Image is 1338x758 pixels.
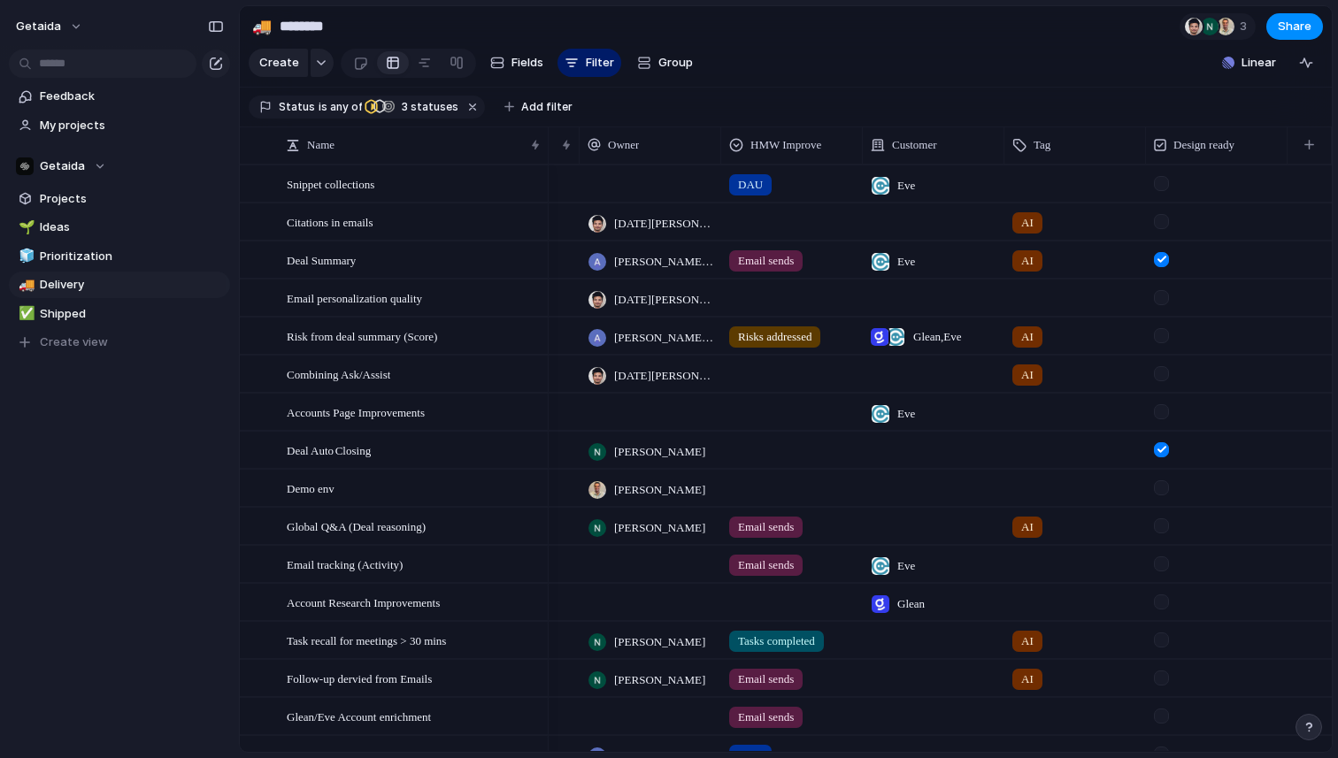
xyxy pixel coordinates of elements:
[738,252,794,270] span: Email sends
[9,153,230,180] button: Getaida
[1215,50,1283,76] button: Linear
[287,516,426,536] span: Global Q&A (Deal reasoning)
[738,708,794,726] span: Email sends
[1034,136,1050,154] span: Tag
[1021,214,1034,232] span: AI
[40,88,224,105] span: Feedback
[287,402,425,422] span: Accounts Page Improvements
[249,49,308,77] button: Create
[614,443,705,461] span: [PERSON_NAME]
[738,556,794,574] span: Email sends
[738,670,794,688] span: Email sends
[9,112,230,139] a: My projects
[287,592,440,612] span: Account Research Improvements
[248,12,276,41] button: 🚚
[279,99,315,115] span: Status
[16,248,34,265] button: 🧊
[511,54,543,72] span: Fields
[8,12,92,41] button: getaida
[738,632,815,650] span: Tasks completed
[9,301,230,327] a: ✅Shipped
[614,253,713,271] span: [PERSON_NAME] Sarma
[897,595,925,613] span: Glean
[614,519,705,537] span: [PERSON_NAME]
[9,214,230,241] a: 🌱Ideas
[1021,328,1034,346] span: AI
[1021,252,1034,270] span: AI
[614,481,705,499] span: [PERSON_NAME]
[738,328,811,346] span: Risks addressed
[319,99,327,115] span: is
[287,554,403,574] span: Email tracking (Activity)
[40,218,224,236] span: Ideas
[287,249,356,270] span: Deal Summary
[9,329,230,356] button: Create view
[738,518,794,536] span: Email sends
[327,99,362,115] span: any of
[1278,18,1311,35] span: Share
[287,706,431,726] span: Glean/Eve Account enrichment
[1266,13,1323,40] button: Share
[897,557,915,575] span: Eve
[19,303,31,324] div: ✅
[40,333,108,351] span: Create view
[364,97,462,117] button: 3 statuses
[483,49,550,77] button: Fields
[913,328,962,346] span: Glean , Eve
[16,305,34,323] button: ✅
[614,215,713,233] span: [DATE][PERSON_NAME]
[287,364,390,384] span: Combining Ask/Assist
[1240,18,1252,35] span: 3
[738,176,763,194] span: DAU
[396,100,411,113] span: 3
[586,54,614,72] span: Filter
[9,186,230,212] a: Projects
[897,177,915,195] span: Eve
[40,190,224,208] span: Projects
[614,329,713,347] span: [PERSON_NAME] Sarma
[252,14,272,38] div: 🚚
[16,218,34,236] button: 🌱
[16,276,34,294] button: 🚚
[287,325,437,346] span: Risk from deal summary (Score)
[521,99,573,115] span: Add filter
[287,478,334,498] span: Demo env
[1021,518,1034,536] span: AI
[1021,632,1034,650] span: AI
[396,99,458,115] span: statuses
[614,633,705,651] span: [PERSON_NAME]
[19,218,31,238] div: 🌱
[614,367,713,385] span: [DATE][PERSON_NAME]
[19,246,31,266] div: 🧊
[287,211,373,232] span: Citations in emails
[40,157,85,175] span: Getaida
[608,136,639,154] span: Owner
[19,275,31,295] div: 🚚
[287,440,371,460] span: Deal Auto Closing
[628,49,702,77] button: Group
[287,287,422,308] span: Email personalization quality
[9,83,230,110] a: Feedback
[494,95,583,119] button: Add filter
[287,630,446,650] span: Task recall for meetings > 30 mins
[1242,54,1276,72] span: Linear
[40,305,224,323] span: Shipped
[315,97,365,117] button: isany of
[287,668,432,688] span: Follow-up dervied from Emails
[614,291,713,309] span: [DATE][PERSON_NAME]
[892,136,937,154] span: Customer
[1021,366,1034,384] span: AI
[287,173,374,194] span: Snippet collections
[40,276,224,294] span: Delivery
[9,243,230,270] a: 🧊Prioritization
[750,136,821,154] span: HMW Improve
[16,18,61,35] span: getaida
[1021,670,1034,688] span: AI
[9,272,230,298] a: 🚚Delivery
[557,49,621,77] button: Filter
[658,54,693,72] span: Group
[897,405,915,423] span: Eve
